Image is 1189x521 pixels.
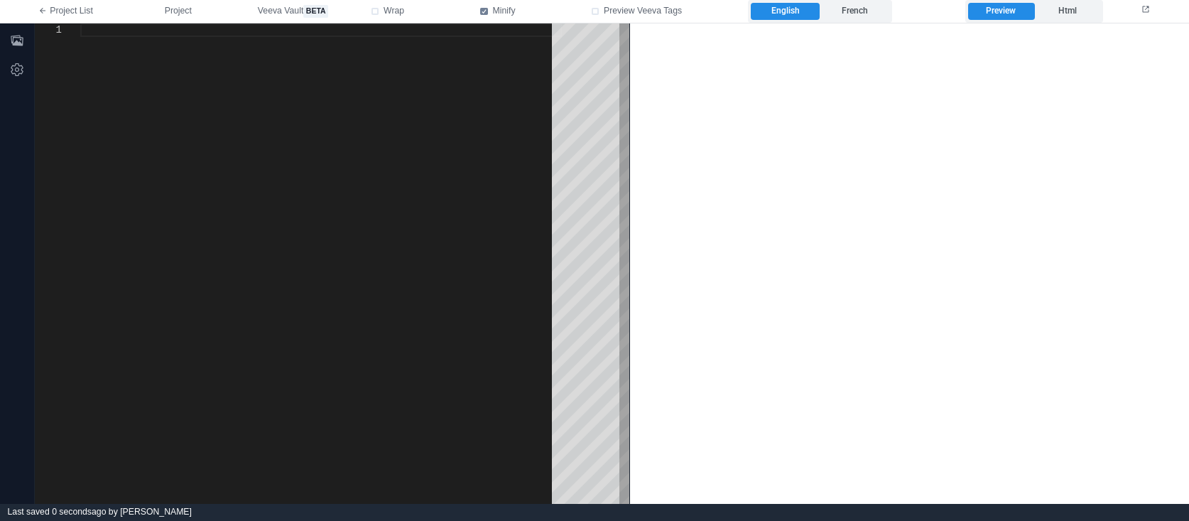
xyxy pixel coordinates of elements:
span: beta [303,5,328,18]
span: Wrap [384,5,404,18]
span: Veeva Vault [258,5,328,18]
span: Project [165,5,192,18]
label: Html [1034,3,1100,20]
span: Preview Veeva Tags [604,5,682,18]
span: Minify [493,5,516,18]
label: French [820,3,889,20]
div: 1 [35,23,62,37]
label: Preview [968,3,1033,20]
textarea: Editor content;Press Alt+F1 for Accessibility Options. [80,23,81,24]
iframe: preview [630,23,1189,504]
label: English [751,3,820,20]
